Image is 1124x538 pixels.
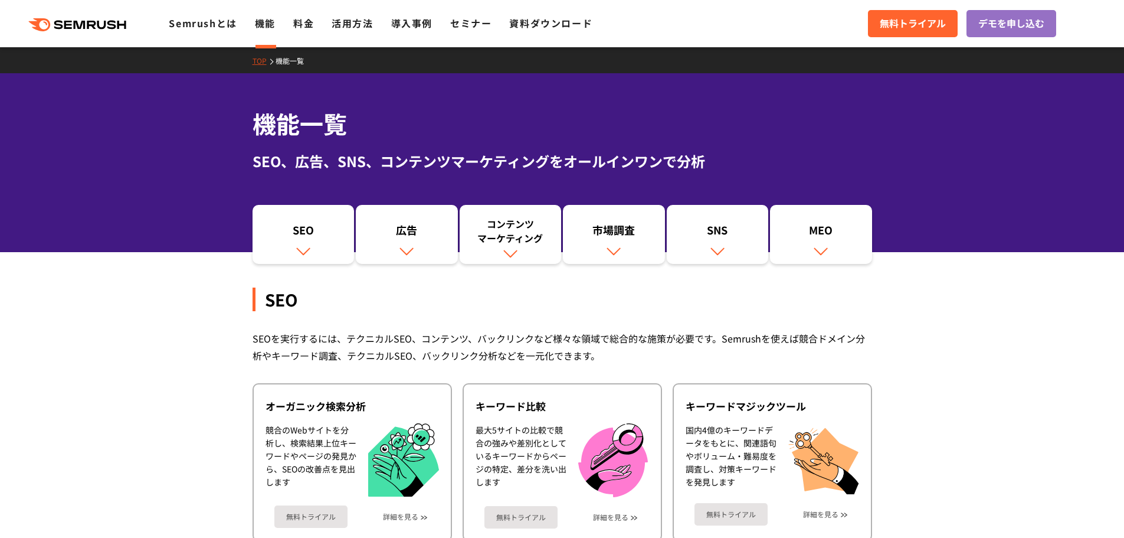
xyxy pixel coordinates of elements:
[258,223,349,243] div: SEO
[253,330,872,364] div: SEOを実行するには、テクニカルSEO、コンテンツ、バックリンクなど様々な領域で総合的な施策が必要です。Semrushを使えば競合ドメイン分析やキーワード調査、テクニカルSEO、バックリンク分析...
[276,56,313,66] a: 機能一覧
[686,423,776,494] div: 国内4億のキーワードデータをもとに、関連語句やボリューム・難易度を調査し、対策キーワードを発見します
[169,16,237,30] a: Semrushとは
[255,16,276,30] a: 機能
[880,16,946,31] span: 無料トライアル
[484,506,558,529] a: 無料トライアル
[803,510,838,519] a: 詳細を見る
[450,16,491,30] a: セミナー
[332,16,373,30] a: 活用方法
[770,205,872,264] a: MEO
[362,223,452,243] div: 広告
[667,205,769,264] a: SNS
[476,399,649,413] div: キーワード比較
[673,223,763,243] div: SNS
[569,223,659,243] div: 市場調査
[356,205,458,264] a: 広告
[253,106,872,141] h1: 機能一覧
[593,513,628,521] a: 詳細を見る
[253,56,276,66] a: TOP
[509,16,592,30] a: 資料ダウンロード
[694,503,768,526] a: 無料トライアル
[383,513,418,521] a: 詳細を見る
[266,399,439,413] div: オーガニック検索分析
[266,423,356,497] div: 競合のWebサイトを分析し、検索結果上位キーワードやページの発見から、SEOの改善点を見出します
[466,217,556,245] div: コンテンツ マーケティング
[966,10,1056,37] a: デモを申し込む
[460,205,562,264] a: コンテンツマーケティング
[253,151,872,172] div: SEO、広告、SNS、コンテンツマーケティングをオールインワンで分析
[274,506,348,528] a: 無料トライアル
[686,399,859,413] div: キーワードマジックツール
[578,423,648,497] img: キーワード比較
[391,16,432,30] a: 導入事例
[978,16,1044,31] span: デモを申し込む
[293,16,314,30] a: 料金
[368,423,439,497] img: オーガニック検索分析
[868,10,958,37] a: 無料トライアル
[776,223,866,243] div: MEO
[788,423,859,494] img: キーワードマジックツール
[253,288,872,311] div: SEO
[253,205,355,264] a: SEO
[476,423,566,497] div: 最大5サイトの比較で競合の強みや差別化としているキーワードからページの特定、差分を洗い出します
[563,205,665,264] a: 市場調査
